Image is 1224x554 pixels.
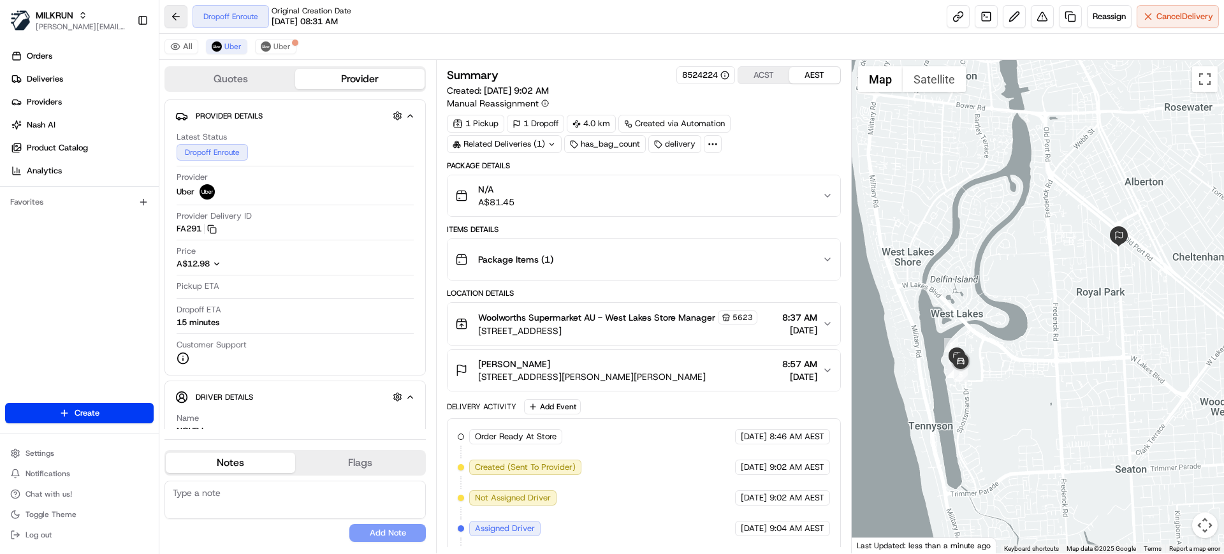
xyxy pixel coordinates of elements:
span: Orders [27,50,52,62]
button: Uber [206,39,247,54]
span: Chat with us! [25,489,72,499]
span: [DATE] [741,523,767,534]
div: 5 [954,368,968,382]
button: FA291 [177,223,217,235]
a: Open this area in Google Maps (opens a new window) [855,537,897,553]
a: Orders [5,46,159,66]
span: Cancel Delivery [1156,11,1213,22]
div: Related Deliveries (1) [447,135,562,153]
span: 8:37 AM [782,311,817,324]
button: [PERSON_NAME][EMAIL_ADDRESS][DOMAIN_NAME] [36,22,127,32]
a: Terms [1144,545,1162,552]
button: Toggle fullscreen view [1192,66,1218,92]
span: Providers [27,96,62,108]
span: Analytics [27,165,62,177]
button: CancelDelivery [1137,5,1219,28]
span: Settings [25,448,54,458]
button: ACST [738,67,789,84]
button: Show satellite imagery [903,66,966,92]
span: Knowledge Base [25,185,98,198]
span: API Documentation [120,185,205,198]
a: Analytics [5,161,159,181]
span: Provider Delivery ID [177,210,252,222]
button: MILKRUNMILKRUN[PERSON_NAME][EMAIL_ADDRESS][DOMAIN_NAME] [5,5,132,36]
button: All [164,39,198,54]
span: [DATE] [782,370,817,383]
span: Name [177,412,199,424]
button: Show street map [858,66,903,92]
div: Delivery Activity [447,402,516,412]
span: 8:57 AM [782,358,817,370]
span: 8:46 AM AEST [769,431,824,442]
img: 1736555255976-a54dd68f-1ca7-489b-9aae-adbdc363a1c4 [13,122,36,145]
a: Created via Automation [618,115,731,133]
div: 📗 [13,186,23,196]
span: Product Catalog [27,142,88,154]
div: delivery [648,135,701,153]
button: Woolworths Supermarket AU - West Lakes Store Manager5623[STREET_ADDRESS]8:37 AM[DATE] [448,303,840,345]
button: Settings [5,444,154,462]
div: Favorites [5,192,154,212]
div: 4 [947,364,961,378]
div: 💻 [108,186,118,196]
button: Chat with us! [5,485,154,503]
div: We're available if you need us! [43,135,161,145]
button: Flags [295,453,425,473]
a: Product Catalog [5,138,159,158]
span: Create [75,407,99,419]
div: NOUR I. [177,425,205,437]
span: Price [177,245,196,257]
span: A$12.98 [177,258,210,269]
button: Log out [5,526,154,544]
button: Package Items (1) [448,239,840,280]
span: A$81.45 [478,196,514,208]
span: Uber [224,41,242,52]
button: Provider [295,69,425,89]
img: uber-new-logo.jpeg [212,41,222,52]
button: A$12.98 [177,258,289,270]
a: 💻API Documentation [103,180,210,203]
button: N/AA$81.45 [448,175,840,216]
span: Notifications [25,469,70,479]
span: Nash AI [27,119,55,131]
span: Created (Sent To Provider) [475,462,576,473]
span: Woolworths Supermarket AU - West Lakes Store Manager [478,311,715,324]
div: 8524224 [682,69,729,81]
img: uber-new-logo.jpeg [200,184,215,200]
img: Google [855,537,897,553]
button: Keyboard shortcuts [1004,544,1059,553]
button: Add Event [524,399,581,414]
button: Provider Details [175,105,415,126]
span: Map data ©2025 Google [1067,545,1136,552]
span: Not Assigned Driver [475,492,551,504]
span: [DATE] [741,492,767,504]
span: Reassign [1093,11,1126,22]
input: Clear [33,82,210,96]
div: Start new chat [43,122,209,135]
a: Powered byPylon [90,215,154,226]
span: Log out [25,530,52,540]
button: Notifications [5,465,154,483]
span: [DATE] 9:02 AM [484,85,549,96]
button: Reassign [1087,5,1132,28]
div: 1 Dropoff [507,115,564,133]
div: 1 Pickup [447,115,504,133]
div: 15 minutes [177,317,219,328]
span: Original Creation Date [272,6,351,16]
button: Toggle Theme [5,506,154,523]
button: MILKRUN [36,9,73,22]
span: [STREET_ADDRESS] [478,324,757,337]
span: Deliveries [27,73,63,85]
button: Driver Details [175,386,415,407]
span: Dropoff ETA [177,304,221,316]
span: Created: [447,84,549,97]
button: Quotes [166,69,295,89]
p: Welcome 👋 [13,51,232,71]
div: 1 [944,338,958,352]
img: Nash [13,13,38,38]
span: Package Items ( 1 ) [478,253,553,266]
span: Customer Support [177,339,247,351]
span: Latest Status [177,131,227,143]
span: Assigned Driver [475,523,535,534]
